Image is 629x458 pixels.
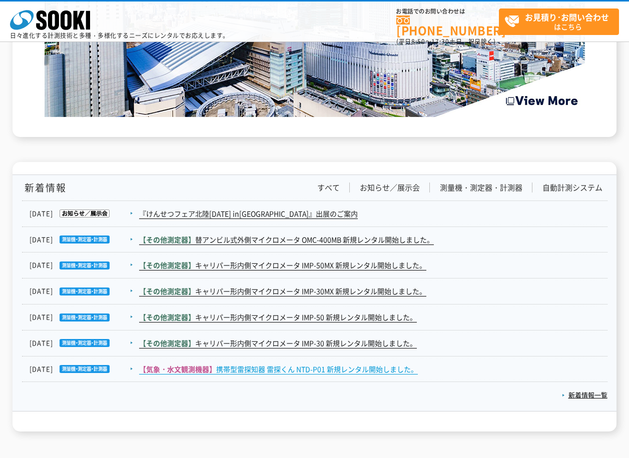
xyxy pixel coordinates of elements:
span: お電話でのお問い合わせは [396,8,499,14]
a: 【その他測定器】キャリパー形内側マイクロメータ IMP-30 新規レンタル開始しました。 [139,338,417,348]
span: 【その他測定器】 [139,234,195,244]
span: 【その他測定器】 [139,260,195,270]
strong: お見積り･お問い合わせ [525,11,609,23]
img: 測量機・測定器・計測器 [53,365,110,373]
span: はこちら [504,9,618,34]
dt: [DATE] [30,338,138,348]
a: 『けんせつフェア北陸[DATE] in[GEOGRAPHIC_DATA]』出展のご案内 [139,208,358,219]
span: 8:50 [411,37,425,46]
img: 測量機・測定器・計測器 [53,339,110,347]
dt: [DATE] [30,286,138,296]
dt: [DATE] [30,364,138,374]
h1: 新着情報 [22,182,67,193]
a: [PHONE_NUMBER] [396,15,499,36]
img: 測量機・測定器・計測器 [53,261,110,269]
span: (平日 ～ 土日、祝日除く) [396,37,495,46]
a: お知らせ／展示会 [360,182,420,193]
a: 【その他測定器】替アンビル式外側マイクロメータ OMC-400MB 新規レンタル開始しました。 [139,234,434,245]
a: 自動計測システム [542,182,602,193]
a: 測量機・測定器・計測器 [440,182,522,193]
a: 【気象・水文観測機器】携帯型雷探知器 雷探くん NTD-P01 新規レンタル開始しました。 [139,364,418,374]
img: 測量機・測定器・計測器 [53,287,110,295]
span: 【その他測定器】 [139,312,195,322]
dt: [DATE] [30,260,138,270]
a: 【その他測定器】キャリパー形内側マイクロメータ IMP-50MX 新規レンタル開始しました。 [139,260,426,270]
a: お見積り･お問い合わせはこちら [499,8,619,35]
a: 新着情報一覧 [562,390,607,399]
img: 測量機・測定器・計測器 [53,313,110,321]
p: 日々進化する計測技術と多種・多様化するニーズにレンタルでお応えします。 [10,32,229,38]
img: 測量機・測定器・計測器 [53,235,110,243]
dt: [DATE] [30,234,138,245]
span: 【その他測定器】 [139,338,195,348]
span: 【気象・水文観測機器】 [139,364,216,374]
dt: [DATE] [30,208,138,219]
a: 【その他測定器】キャリパー形内側マイクロメータ IMP-30MX 新規レンタル開始しました。 [139,286,426,296]
dt: [DATE] [30,312,138,322]
a: すべて [317,182,340,193]
a: Create the Future [45,106,585,116]
span: 17:30 [431,37,449,46]
a: 【その他測定器】キャリパー形内側マイクロメータ IMP-50 新規レンタル開始しました。 [139,312,417,322]
img: お知らせ／展示会 [53,209,110,217]
span: 【その他測定器】 [139,286,195,296]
